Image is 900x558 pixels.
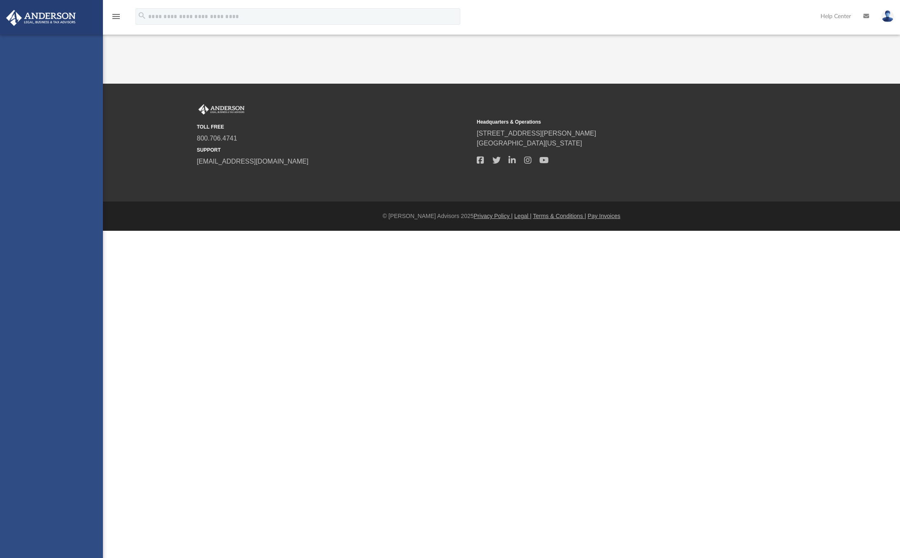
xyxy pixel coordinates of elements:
[477,118,751,126] small: Headquarters & Operations
[881,10,894,22] img: User Pic
[197,158,308,165] a: [EMAIL_ADDRESS][DOMAIN_NAME]
[477,140,582,147] a: [GEOGRAPHIC_DATA][US_STATE]
[197,104,246,115] img: Anderson Advisors Platinum Portal
[197,135,237,142] a: 800.706.4741
[474,213,513,219] a: Privacy Policy |
[103,212,900,220] div: © [PERSON_NAME] Advisors 2025
[588,213,620,219] a: Pay Invoices
[477,130,596,137] a: [STREET_ADDRESS][PERSON_NAME]
[111,16,121,21] a: menu
[111,12,121,21] i: menu
[533,213,586,219] a: Terms & Conditions |
[197,146,471,154] small: SUPPORT
[197,123,471,131] small: TOLL FREE
[138,11,147,20] i: search
[4,10,78,26] img: Anderson Advisors Platinum Portal
[514,213,532,219] a: Legal |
